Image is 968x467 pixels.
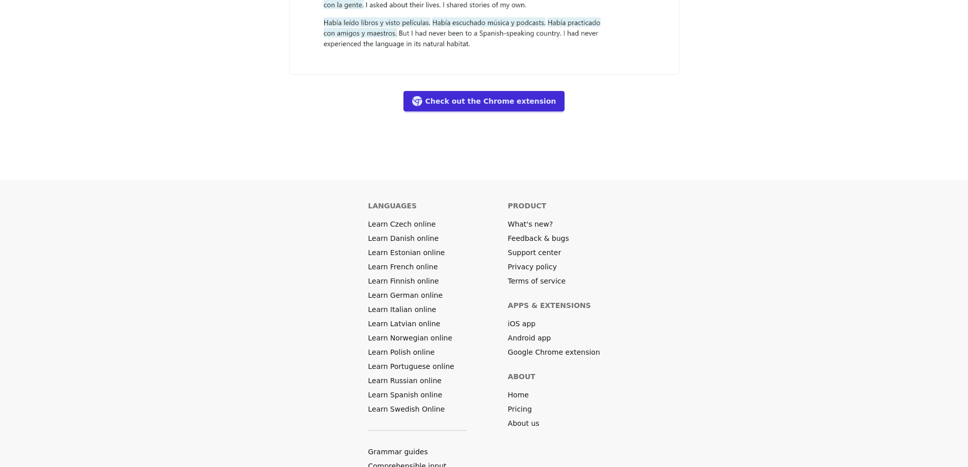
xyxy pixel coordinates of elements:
[368,233,439,243] a: Learn Danish online
[403,91,565,111] a: Check out the Chrome extension
[508,276,566,286] a: Terms of service
[508,418,539,428] a: About us
[508,319,536,329] a: iOS app
[508,233,569,243] a: Feedback & bugs
[368,333,452,343] a: Learn Norwegian online
[508,404,532,414] a: Pricing
[508,262,556,272] a: Privacy policy
[368,447,428,457] a: Grammar guides
[368,390,442,400] a: Learn Spanish online
[368,361,454,371] a: Learn Portuguese online
[368,404,445,414] a: Learn Swedish Online
[508,390,528,400] a: Home
[508,347,600,357] a: Google Chrome extension
[368,262,438,272] a: Learn French online
[508,219,553,229] a: What's new?
[368,319,440,329] a: Learn Latvian online
[508,201,546,211] h6: Product
[368,219,435,229] a: Learn Czech online
[508,371,535,382] h6: About
[508,333,551,343] a: Android app
[368,276,439,286] a: Learn Finnish online
[368,201,417,211] h6: Languages
[368,347,434,357] a: Learn Polish online
[508,300,591,310] h6: Apps & extensions
[508,247,561,258] a: Support center
[368,290,443,300] a: Learn German online
[368,376,442,386] a: Learn Russian online
[368,247,445,258] a: Learn Estonian online
[368,304,436,315] a: Learn Italian online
